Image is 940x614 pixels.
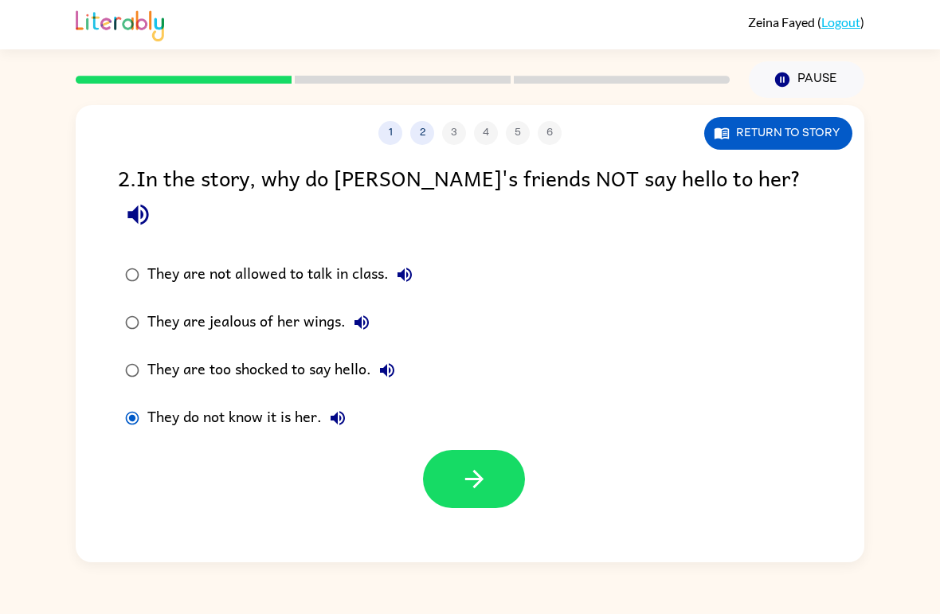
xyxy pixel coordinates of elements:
[748,14,864,29] div: ( )
[821,14,860,29] a: Logout
[378,121,402,145] button: 1
[147,354,403,386] div: They are too shocked to say hello.
[147,307,378,338] div: They are jealous of her wings.
[118,161,822,235] div: 2 . In the story, why do [PERSON_NAME]'s friends NOT say hello to her?
[389,259,421,291] button: They are not allowed to talk in class.
[704,117,852,150] button: Return to story
[749,61,864,98] button: Pause
[748,14,817,29] span: Zeina Fayed
[371,354,403,386] button: They are too shocked to say hello.
[346,307,378,338] button: They are jealous of her wings.
[322,402,354,434] button: They do not know it is her.
[76,6,164,41] img: Literably
[147,402,354,434] div: They do not know it is her.
[147,259,421,291] div: They are not allowed to talk in class.
[410,121,434,145] button: 2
